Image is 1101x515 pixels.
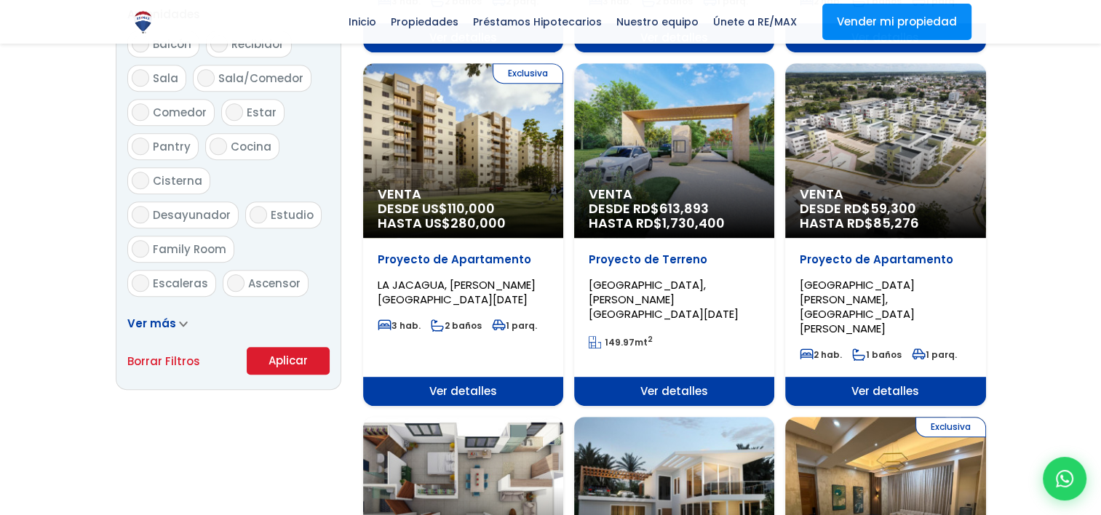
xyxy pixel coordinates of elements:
input: Cocina [210,137,227,155]
span: DESDE RD$ [589,201,760,231]
span: Venta [800,187,971,201]
span: Inicio [341,11,383,33]
span: DESDE RD$ [800,201,971,231]
span: 1 parq. [912,348,957,361]
span: Ver más [127,316,176,331]
span: 59,300 [870,199,916,217]
span: Recibidor [231,36,284,52]
span: Pantry [153,139,191,154]
sup: 2 [648,334,653,345]
span: Cisterna [153,173,202,188]
span: HASTA RD$ [800,216,971,231]
img: Logo de REMAX [130,9,156,35]
input: Cisterna [132,172,149,189]
input: Recibidor [210,35,228,52]
span: Family Room [153,241,226,257]
span: 280,000 [450,214,506,232]
input: Pantry [132,137,149,155]
span: Únete a RE/MAX [706,11,804,33]
a: Vender mi propiedad [822,4,971,40]
span: DESDE US$ [378,201,549,231]
span: Propiedades [383,11,466,33]
span: Estar [247,105,277,120]
input: Estudio [250,206,267,223]
p: Proyecto de Apartamento [800,252,971,267]
span: Venta [378,187,549,201]
a: Venta DESDE RD$613,893 HASTA RD$1,730,400 Proyecto de Terreno [GEOGRAPHIC_DATA], [PERSON_NAME][GE... [574,63,774,406]
span: Venta [589,187,760,201]
span: 2 hab. [800,348,842,361]
span: Ascensor [248,276,301,291]
span: Escaleras [153,276,208,291]
span: Exclusiva [915,417,986,437]
span: Préstamos Hipotecarios [466,11,609,33]
span: Ver detalles [574,377,774,406]
a: Borrar Filtros [127,352,200,370]
input: Family Room [132,240,149,257]
p: Proyecto de Apartamento [378,252,549,267]
a: Venta DESDE RD$59,300 HASTA RD$85,276 Proyecto de Apartamento [GEOGRAPHIC_DATA][PERSON_NAME], [GE... [785,63,985,406]
span: Sala/Comedor [218,71,303,86]
span: Estudio [271,207,314,223]
button: Aplicar [247,347,330,375]
span: 85,276 [873,214,919,232]
input: Desayunador [132,206,149,223]
input: Sala [132,69,149,87]
span: 3 hab. [378,319,421,332]
span: Exclusiva [493,63,563,84]
span: 1,730,400 [662,214,725,232]
span: Ver detalles [363,377,563,406]
a: Exclusiva Venta DESDE US$110,000 HASTA US$280,000 Proyecto de Apartamento LA JACAGUA, [PERSON_NAM... [363,63,563,406]
input: Sala/Comedor [197,69,215,87]
span: Desayunador [153,207,231,223]
span: HASTA RD$ [589,216,760,231]
span: LA JACAGUA, [PERSON_NAME][GEOGRAPHIC_DATA][DATE] [378,277,536,307]
span: Balcón [153,36,191,52]
span: 149.97 [605,336,635,348]
span: [GEOGRAPHIC_DATA][PERSON_NAME], [GEOGRAPHIC_DATA][PERSON_NAME] [800,277,915,336]
span: 2 baños [431,319,482,332]
span: Comedor [153,105,207,120]
input: Estar [226,103,243,121]
input: Comedor [132,103,149,121]
span: Sala [153,71,178,86]
span: Nuestro equipo [609,11,706,33]
a: Ver más [127,316,188,331]
span: HASTA US$ [378,216,549,231]
input: Ascensor [227,274,245,292]
input: Escaleras [132,274,149,292]
span: [GEOGRAPHIC_DATA], [PERSON_NAME][GEOGRAPHIC_DATA][DATE] [589,277,739,322]
span: Cocina [231,139,271,154]
p: Proyecto de Terreno [589,252,760,267]
span: mt [589,336,653,348]
span: 1 parq. [492,319,537,332]
span: 613,893 [659,199,709,217]
span: 1 baños [852,348,902,361]
input: Balcón [132,35,149,52]
span: 110,000 [448,199,495,217]
span: Ver detalles [785,377,985,406]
